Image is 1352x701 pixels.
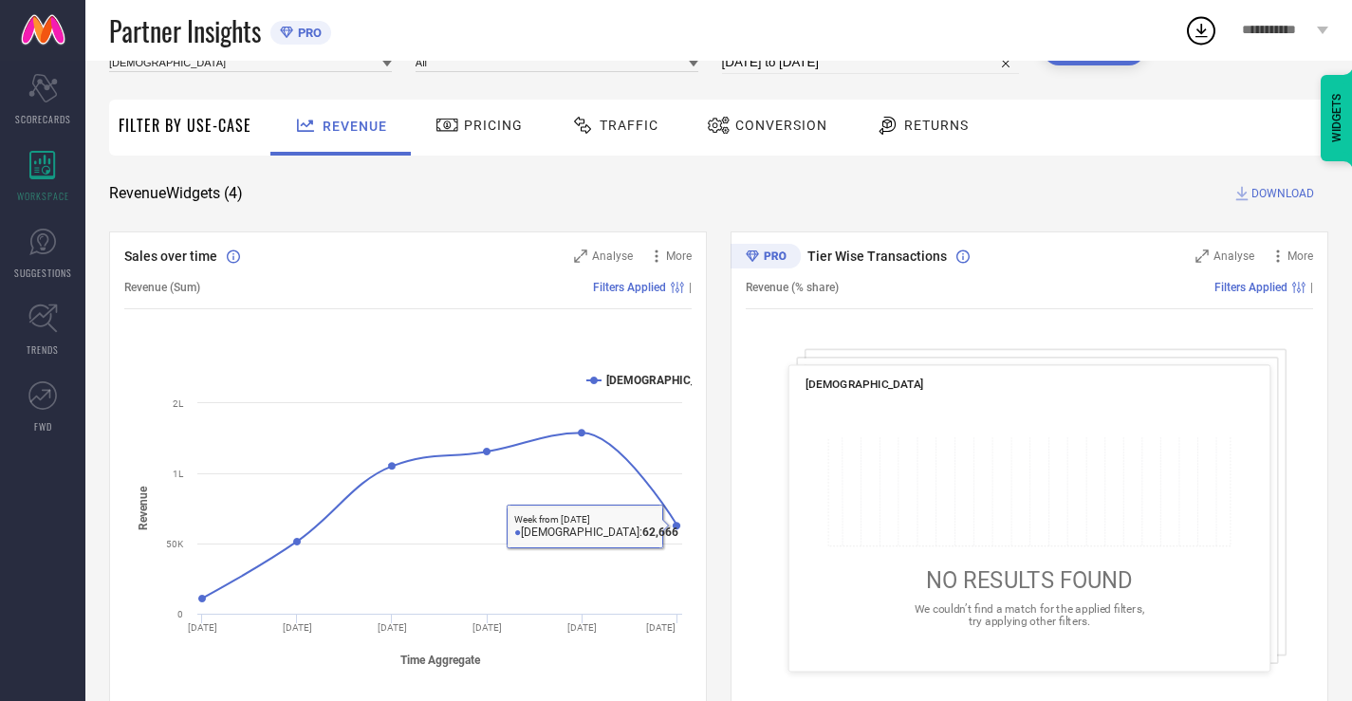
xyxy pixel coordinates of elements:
span: Revenue (% share) [746,281,839,294]
span: Analyse [1213,249,1254,263]
input: Select time period [722,51,1020,74]
svg: Zoom [574,249,587,263]
div: Open download list [1184,13,1218,47]
text: [DATE] [378,622,407,633]
span: WORKSPACE [17,189,69,203]
span: Analyse [592,249,633,263]
tspan: Revenue [137,486,150,530]
text: 1L [173,469,184,479]
text: [DATE] [646,622,676,633]
span: We couldn’t find a match for the applied filters, try applying other filters. [915,601,1144,627]
span: Revenue (Sum) [124,281,200,294]
span: | [1310,281,1313,294]
span: FWD [34,419,52,434]
span: Sales over time [124,249,217,264]
span: Returns [904,118,969,133]
span: SCORECARDS [15,112,71,126]
text: [DEMOGRAPHIC_DATA] [606,374,726,387]
span: Revenue Widgets ( 4 ) [109,184,243,203]
span: Conversion [735,118,827,133]
text: [DATE] [188,622,217,633]
span: More [1287,249,1313,263]
span: TRENDS [27,342,59,357]
span: Traffic [600,118,658,133]
span: DOWNLOAD [1251,184,1314,203]
span: [DEMOGRAPHIC_DATA] [806,378,924,391]
svg: Zoom [1195,249,1209,263]
div: Premium [731,244,801,272]
text: [DATE] [567,622,597,633]
span: NO RESULTS FOUND [926,567,1133,594]
span: Pricing [464,118,523,133]
span: PRO [293,26,322,40]
tspan: Time Aggregate [400,654,481,667]
span: Revenue [323,119,387,134]
text: [DATE] [283,622,312,633]
span: Filters Applied [1214,281,1287,294]
text: [DATE] [472,622,502,633]
text: 2L [173,398,184,409]
span: Filters Applied [593,281,666,294]
span: SUGGESTIONS [14,266,72,280]
span: Tier Wise Transactions [807,249,947,264]
span: | [689,281,692,294]
text: 0 [177,609,183,619]
span: More [666,249,692,263]
text: 50K [166,539,184,549]
span: Partner Insights [109,11,261,50]
span: Filter By Use-Case [119,114,251,137]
